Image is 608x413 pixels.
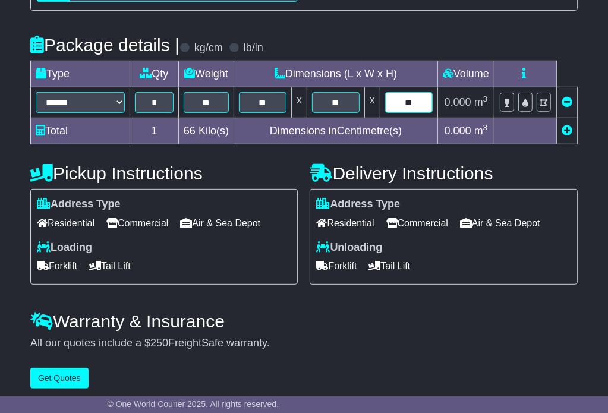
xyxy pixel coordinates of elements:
[106,214,168,232] span: Commercial
[30,118,130,144] td: Total
[37,214,94,232] span: Residential
[30,61,130,87] td: Type
[310,163,578,183] h4: Delivery Instructions
[445,125,471,137] span: 0.000
[178,118,234,144] td: Kilo(s)
[316,198,400,211] label: Address Type
[316,214,374,232] span: Residential
[483,94,488,103] sup: 3
[89,257,131,275] span: Tail Lift
[474,96,488,108] span: m
[234,61,437,87] td: Dimensions (L x W x H)
[150,337,168,349] span: 250
[30,163,298,183] h4: Pickup Instructions
[562,96,572,108] a: Remove this item
[244,42,263,55] label: lb/in
[184,125,196,137] span: 66
[386,214,448,232] span: Commercial
[437,61,494,87] td: Volume
[108,399,279,409] span: © One World Courier 2025. All rights reserved.
[178,61,234,87] td: Weight
[130,118,178,144] td: 1
[30,337,578,350] div: All our quotes include a $ FreightSafe warranty.
[291,87,307,118] td: x
[562,125,572,137] a: Add new item
[194,42,223,55] label: kg/cm
[445,96,471,108] span: 0.000
[37,241,92,254] label: Loading
[474,125,488,137] span: m
[460,214,540,232] span: Air & Sea Depot
[180,214,260,232] span: Air & Sea Depot
[30,368,89,389] button: Get Quotes
[368,257,410,275] span: Tail Lift
[37,198,121,211] label: Address Type
[483,123,488,132] sup: 3
[30,311,578,331] h4: Warranty & Insurance
[130,61,178,87] td: Qty
[37,257,77,275] span: Forklift
[30,35,179,55] h4: Package details |
[316,241,382,254] label: Unloading
[316,257,357,275] span: Forklift
[234,118,437,144] td: Dimensions in Centimetre(s)
[364,87,380,118] td: x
